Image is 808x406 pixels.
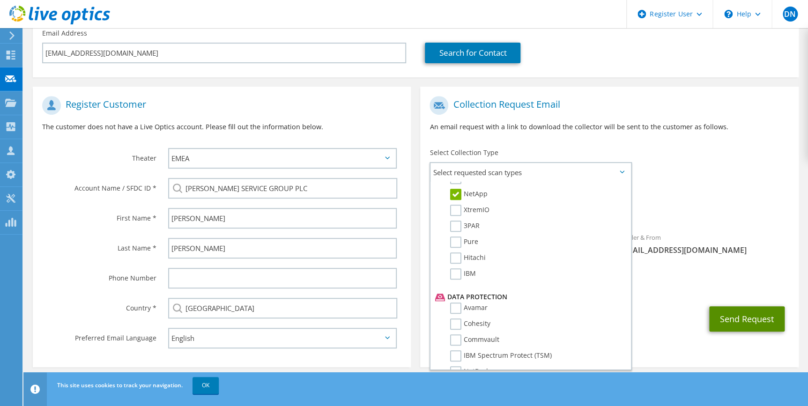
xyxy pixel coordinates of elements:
[450,334,499,346] label: Commvault
[450,268,476,280] label: IBM
[450,205,489,216] label: XtremIO
[42,298,156,313] label: Country *
[42,178,156,193] label: Account Name / SFDC ID *
[619,245,789,255] span: [EMAIL_ADDRESS][DOMAIN_NAME]
[420,265,798,297] div: CC & Reply To
[42,268,156,283] label: Phone Number
[609,228,799,260] div: Sender & From
[724,10,733,18] svg: \n
[450,350,551,362] label: IBM Spectrum Protect (TSM)
[433,291,626,303] li: Data Protection
[450,236,478,248] label: Pure
[430,163,630,182] span: Select requested scan types
[42,148,156,163] label: Theater
[709,306,785,332] button: Send Request
[42,29,87,38] label: Email Address
[57,381,183,389] span: This site uses cookies to track your navigation.
[450,303,488,314] label: Avamar
[450,221,480,232] label: 3PAR
[450,189,488,200] label: NetApp
[430,96,784,115] h1: Collection Request Email
[42,96,397,115] h1: Register Customer
[193,377,219,394] a: OK
[430,148,498,157] label: Select Collection Type
[450,252,486,264] label: Hitachi
[42,208,156,223] label: First Name *
[420,228,609,260] div: To
[430,122,789,132] p: An email request with a link to download the collector will be sent to the customer as follows.
[450,366,498,377] label: NetBackup
[420,185,798,223] div: Requested Collections
[783,7,798,22] span: DN
[42,328,156,343] label: Preferred Email Language
[42,238,156,253] label: Last Name *
[425,43,520,63] a: Search for Contact
[450,318,490,330] label: Cohesity
[42,122,401,132] p: The customer does not have a Live Optics account. Please fill out the information below.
